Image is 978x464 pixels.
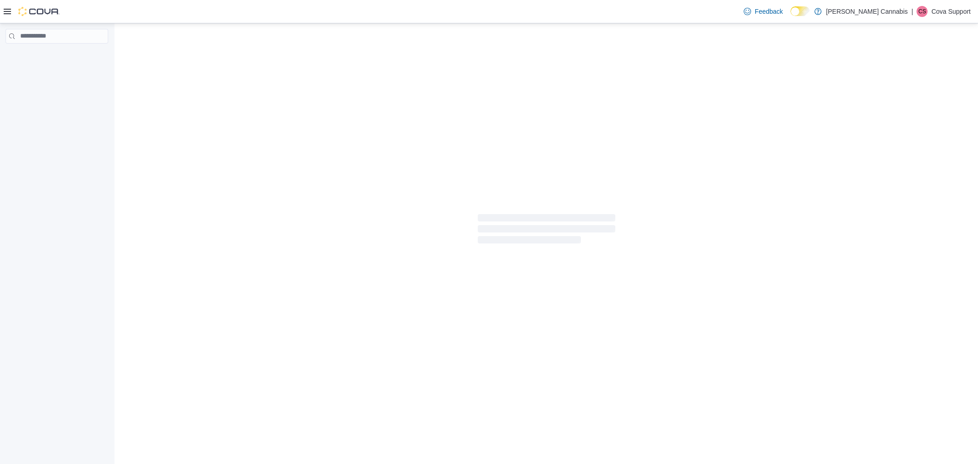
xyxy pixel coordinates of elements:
[931,6,971,17] p: Cova Support
[6,45,108,67] nav: Complex example
[740,2,786,21] a: Feedback
[478,216,615,245] span: Loading
[755,7,783,16] span: Feedback
[912,6,913,17] p: |
[826,6,908,17] p: [PERSON_NAME] Cannabis
[918,6,926,17] span: CS
[18,7,60,16] img: Cova
[917,6,928,17] div: Cova Support
[790,6,810,16] input: Dark Mode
